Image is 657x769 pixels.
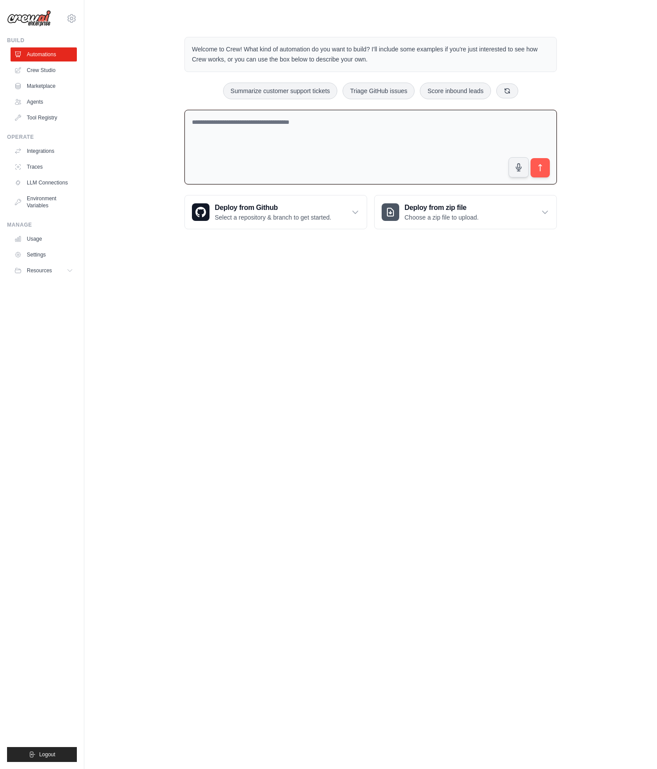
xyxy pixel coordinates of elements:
button: Summarize customer support tickets [223,83,337,99]
h3: Deploy from zip file [404,202,479,213]
button: Triage GitHub issues [343,83,415,99]
img: Logo [7,10,51,27]
p: Select a repository & branch to get started. [215,213,331,222]
div: Manage [7,221,77,228]
a: Automations [11,47,77,61]
a: Tool Registry [11,111,77,125]
div: Build [7,37,77,44]
a: Traces [11,160,77,174]
button: Logout [7,747,77,762]
h3: Deploy from Github [215,202,331,213]
button: Score inbound leads [420,83,491,99]
a: Integrations [11,144,77,158]
iframe: Chat Widget [613,727,657,769]
div: Operate [7,134,77,141]
p: Welcome to Crew! What kind of automation do you want to build? I'll include some examples if you'... [192,44,549,65]
a: Settings [11,248,77,262]
span: Logout [39,751,55,758]
a: Crew Studio [11,63,77,77]
a: Environment Variables [11,191,77,213]
button: Resources [11,264,77,278]
span: Resources [27,267,52,274]
a: Agents [11,95,77,109]
p: Choose a zip file to upload. [404,213,479,222]
a: LLM Connections [11,176,77,190]
a: Marketplace [11,79,77,93]
a: Usage [11,232,77,246]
